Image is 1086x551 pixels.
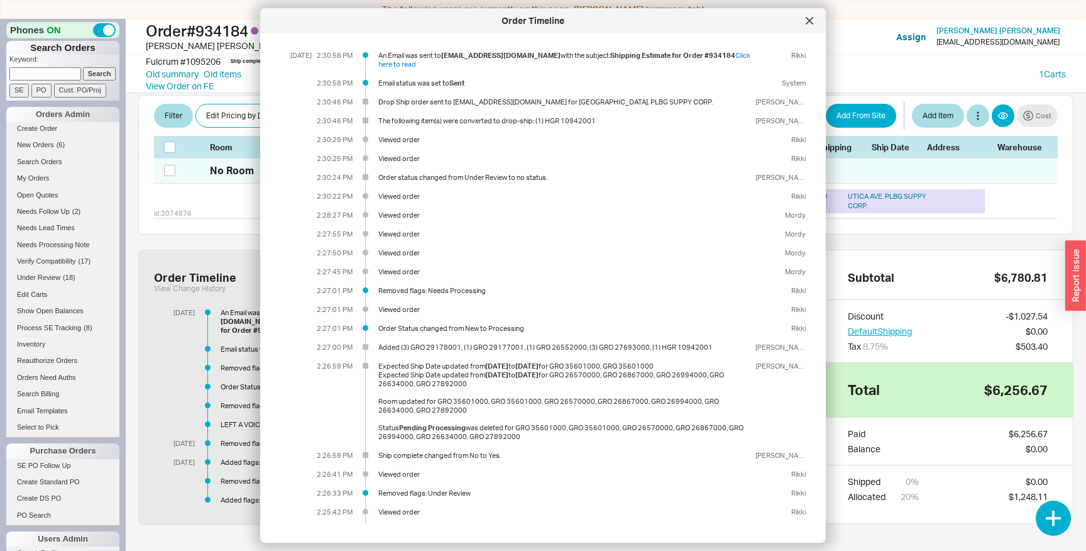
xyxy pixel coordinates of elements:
[221,317,389,335] b: Shipping Estimate for Order #934184
[231,58,266,65] div: Ship complete
[54,84,106,97] input: Cust. PO/Proj
[786,135,806,144] div: Rikki
[378,79,750,87] div: Email status was set to
[786,508,806,516] div: Rikki
[750,451,806,460] div: [PERSON_NAME]
[994,270,1048,284] div: $6,780.81
[280,51,312,60] div: [DATE]
[848,383,880,397] div: Total
[1026,325,1048,338] div: $0.00
[317,248,353,257] div: 2:27:50 PM
[818,142,864,153] div: Shipping
[848,310,912,323] div: Discount
[221,345,394,353] div: Email status was set to
[378,97,750,106] div: Drop Ship order sent to [EMAIL_ADDRESS][DOMAIN_NAME] for [GEOGRAPHIC_DATA]. PLBG SUPPY CORP.
[997,142,1048,153] div: Warehouse
[6,371,119,384] a: Orders Need Auths
[378,230,750,238] div: Viewed order
[6,255,119,268] a: Verify Compatibility(17)
[984,383,1048,397] div: $6,256.67
[9,84,29,97] input: SE
[6,288,119,301] a: Edit Carts
[786,489,806,498] div: Rikki
[63,274,75,281] span: ( 18 )
[317,230,353,238] div: 2:27:55 PM
[378,470,750,479] div: Viewed order
[6,205,119,218] a: Needs Follow Up(2)
[6,304,119,318] a: Show Open Balances
[786,51,806,60] div: Rikki
[6,271,119,284] a: Under Review(18)
[378,362,750,441] div: Expected Ship Date updated from to for GRO 35601000, GRO 35601000 Expected Ship Date updated from...
[574,4,705,14] span: [PERSON_NAME] (summary tab)
[221,308,394,335] div: An Email was sent to with the subject:
[317,489,353,498] div: 2:26:33 PM
[317,192,353,201] div: 2:30:22 PM
[515,362,539,370] span: [DATE]
[206,108,316,123] span: Edit Pricing by [PERSON_NAME]
[378,154,750,163] div: Viewed order
[826,104,896,128] button: Add From Site
[750,362,806,370] div: [PERSON_NAME]
[1039,69,1066,79] a: 1Carts
[317,79,353,87] div: 2:30:58 PM
[163,458,195,467] div: [DATE]
[1006,310,1048,323] div: - $1,027.54
[317,451,353,460] div: 2:26:59 PM
[786,192,806,201] div: Rikki
[221,401,394,410] div: Removed flags: Under Review
[6,338,119,351] a: Inventory
[441,51,561,60] b: [EMAIL_ADDRESS][DOMAIN_NAME]
[378,305,750,314] div: Viewed order
[515,370,539,379] span: [DATE]
[3,3,1083,16] div: The following users are currently on this page:
[210,164,254,177] div: No Room
[317,362,353,370] div: 2:26:59 PM
[317,267,353,276] div: 2:27:45 PM
[1026,443,1048,455] div: $0.00
[1009,491,1048,503] div: $1,248.11
[6,41,119,55] h1: Search Orders
[79,257,91,265] span: ( 17 )
[936,26,1060,35] span: [PERSON_NAME] [PERSON_NAME]
[221,477,394,486] div: Removed flags: Verify Compatibility
[47,23,61,36] span: ON
[31,84,52,97] input: PO
[872,142,919,153] div: Ship Date
[780,267,806,276] div: Mordy
[6,387,119,401] a: Search Billing
[17,241,90,248] span: Needs Processing Note
[399,423,466,432] span: Pending Processing
[317,211,353,220] div: 2:28:27 PM
[750,97,806,106] div: [PERSON_NAME]
[146,81,214,91] a: View Order on FE
[750,173,806,182] div: [PERSON_NAME]
[6,155,119,169] a: Search Orders
[378,508,750,516] div: Viewed order
[146,55,221,68] div: Fulcrum # 1095206
[610,51,735,60] b: Shipping Estimate for Order #934184
[221,382,394,391] div: Order Status changed from New to Processing
[848,192,926,210] span: UTICA AVE. PLBG SUPPY CORP.
[72,208,80,215] span: ( 2 )
[17,208,70,215] span: Needs Follow Up
[848,491,886,503] div: Allocated
[6,459,119,472] a: SE PO Follow Up
[6,443,119,459] div: Purchase Orders
[83,67,116,81] input: Search
[221,458,394,467] div: Added flags: Verify Compatibility
[317,135,353,144] div: 2:30:29 PM
[378,173,750,182] div: Order status changed from Under Review to no status.
[378,192,750,201] div: Viewed order
[317,324,353,333] div: 2:27:01 PM
[378,451,750,460] div: Ship complete changed from No to Yes.
[17,141,54,148] span: New Orders
[6,421,119,434] a: Select to Pick
[378,343,750,352] div: Added (3) GRO 29178001, (1) GRO 29177001, (1) GRO 26552000, (3) GRO 27693000, (1) HGR 10942001
[57,141,65,148] span: ( 6 )
[266,14,799,27] div: Order Timeline
[786,305,806,314] div: Rikki
[6,189,119,202] a: Open Quotes
[750,343,806,352] div: [PERSON_NAME]
[848,443,880,455] div: Balance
